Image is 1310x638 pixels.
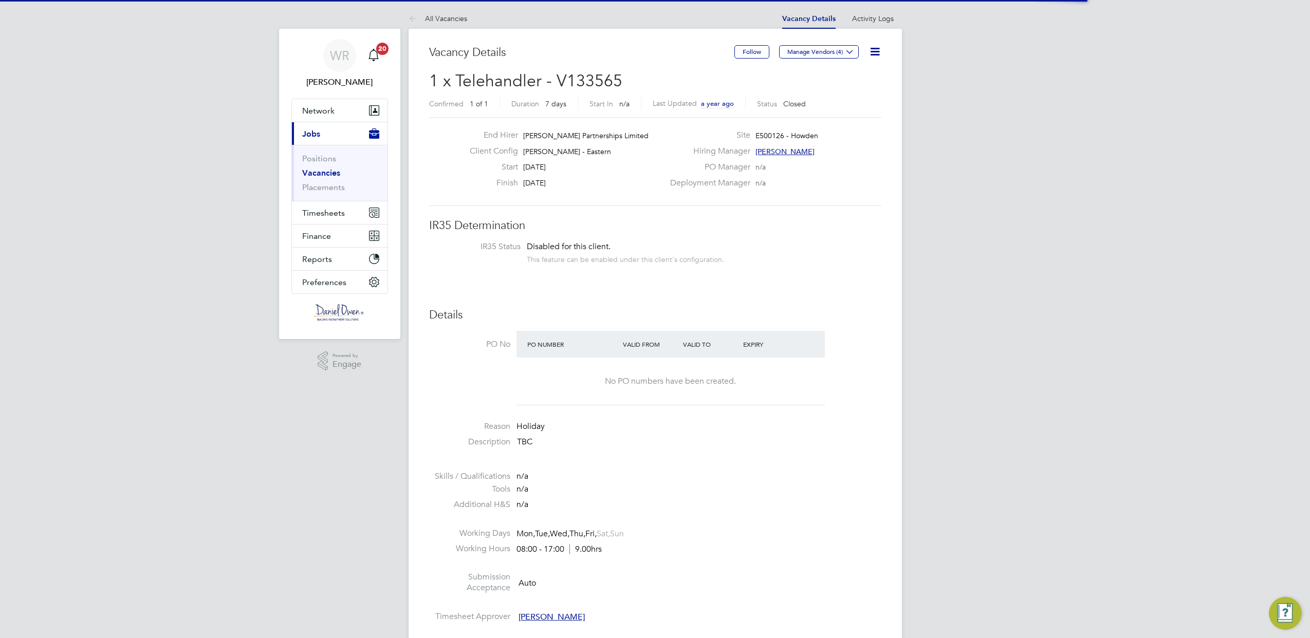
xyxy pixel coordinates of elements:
[525,335,621,353] div: PO Number
[429,308,881,323] h3: Details
[291,304,388,321] a: Go to home page
[779,45,859,59] button: Manage Vendors (4)
[535,529,550,539] span: Tue,
[462,178,518,189] label: Finish
[527,241,611,252] span: Disabled for this client.
[516,421,545,431] span: Holiday
[783,99,806,108] span: Closed
[619,99,630,108] span: n/a
[429,71,622,91] span: 1 x Telehandler - V133565
[569,544,602,554] span: 9.00hrs
[429,218,881,233] h3: IR35 Determination
[610,529,624,539] span: Sun
[429,437,510,447] label: Description
[701,99,734,108] span: a year ago
[376,43,389,55] span: 20
[519,578,536,588] span: Auto
[314,304,365,321] img: danielowen-logo-retina.png
[664,146,750,157] label: Hiring Manager
[470,99,488,108] span: 1 of 1
[664,162,750,173] label: PO Manager
[527,252,724,264] div: This feature can be enabled under this client's configuration.
[516,499,528,510] span: n/a
[462,162,518,173] label: Start
[523,147,611,156] span: [PERSON_NAME] - Eastern
[292,271,388,293] button: Preferences
[333,360,361,369] span: Engage
[516,471,528,481] span: n/a
[516,529,535,539] span: Mon,
[741,335,801,353] div: Expiry
[680,335,741,353] div: Valid To
[429,99,464,108] label: Confirmed
[585,529,597,539] span: Fri,
[429,484,510,495] label: Tools
[302,254,332,264] span: Reports
[755,162,766,172] span: n/a
[523,131,649,140] span: [PERSON_NAME] Partnerships Limited
[523,178,546,187] span: [DATE]
[302,277,346,287] span: Preferences
[462,130,518,141] label: End Hirer
[292,224,388,247] button: Finance
[429,339,510,350] label: PO No
[516,484,528,494] span: n/a
[462,146,518,157] label: Client Config
[755,147,815,156] span: [PERSON_NAME]
[620,335,680,353] div: Valid From
[292,201,388,224] button: Timesheets
[409,14,467,23] a: All Vacancies
[517,437,881,447] p: TBC
[1269,597,1302,630] button: Engage Resource Center
[292,122,388,145] button: Jobs
[302,154,336,163] a: Positions
[569,529,585,539] span: Thu,
[292,145,388,201] div: Jobs
[589,99,613,108] label: Start In
[755,131,818,140] span: E500126 - Howden
[333,351,361,360] span: Powered by
[429,45,734,60] h3: Vacancy Details
[511,99,539,108] label: Duration
[302,129,320,139] span: Jobs
[302,106,335,116] span: Network
[429,471,510,482] label: Skills / Qualifications
[279,29,400,339] nav: Main navigation
[664,178,750,189] label: Deployment Manager
[664,130,750,141] label: Site
[545,99,566,108] span: 7 days
[291,39,388,88] a: WR[PERSON_NAME]
[302,182,345,192] a: Placements
[429,611,510,622] label: Timesheet Approver
[597,529,610,539] span: Sat,
[302,168,340,178] a: Vacancies
[429,499,510,510] label: Additional H&S
[302,208,345,218] span: Timesheets
[429,528,510,539] label: Working Days
[782,14,836,23] a: Vacancy Details
[363,39,384,72] a: 20
[429,421,510,432] label: Reason
[734,45,769,59] button: Follow
[429,543,510,554] label: Working Hours
[757,99,777,108] label: Status
[292,248,388,270] button: Reports
[429,572,510,593] label: Submission Acceptance
[302,231,331,241] span: Finance
[755,178,766,187] span: n/a
[292,99,388,122] button: Network
[653,99,697,108] label: Last Updated
[519,612,585,622] span: [PERSON_NAME]
[527,376,815,387] div: No PO numbers have been created.
[318,351,361,371] a: Powered byEngage
[550,529,569,539] span: Wed,
[852,14,894,23] a: Activity Logs
[516,544,602,555] div: 08:00 - 17:00
[291,76,388,88] span: Weronika Rodzynko
[439,241,521,252] label: IR35 Status
[523,162,546,172] span: [DATE]
[330,49,349,62] span: WR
